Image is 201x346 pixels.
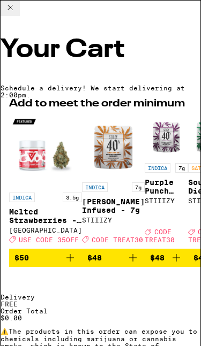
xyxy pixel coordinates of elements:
span: CODE TREAT30 [92,236,143,243]
a: Open page for Melted Strawberries - 3.5g from Ember Valley [9,114,82,249]
button: Add to bag [145,249,188,267]
div: Schedule a delivery! We start delivering at 2:00pm. [1,84,200,98]
span: $48 [87,253,102,262]
p: Purple Punch Infused - 7g [145,178,188,195]
p: Melted Strawberries - 3.5g [9,207,82,225]
div: FREE [1,301,200,307]
p: INDICA [82,182,108,192]
a: Open page for Purple Punch Infused - 7g from STIIIZY [145,114,188,249]
div: STIIIZY [145,197,188,204]
span: $48 [150,253,165,262]
div: [GEOGRAPHIC_DATA] [9,227,82,234]
p: [PERSON_NAME] Infused - 7g [82,197,145,214]
span: CODE TREAT30 [145,229,175,243]
p: INDICA [145,163,170,173]
p: 7g [132,182,145,192]
button: Add to bag [9,249,82,267]
button: Add to bag [82,249,145,267]
div: STIIIZY [82,217,145,224]
img: STIIIZY - King Louis XIII Infused - 7g [82,114,145,177]
h2: Your Cart [1,37,200,63]
p: 7g [175,163,188,173]
span: ⚠️ [1,328,9,335]
img: STIIIZY - Purple Punch Infused - 7g [145,114,188,158]
a: Open page for King Louis XIII Infused - 7g from STIIIZY [82,114,145,249]
h2: Add to meet the order minimum [9,98,192,109]
div: Delivery [1,294,200,301]
div: Order Total [1,307,200,314]
p: INDICA [9,193,35,202]
span: USE CODE 35OFF [19,236,79,243]
p: 3.5g [63,193,82,202]
div: $0.00 [1,314,200,321]
span: $50 [14,253,29,262]
img: Ember Valley - Melted Strawberries - 3.5g [9,114,82,187]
